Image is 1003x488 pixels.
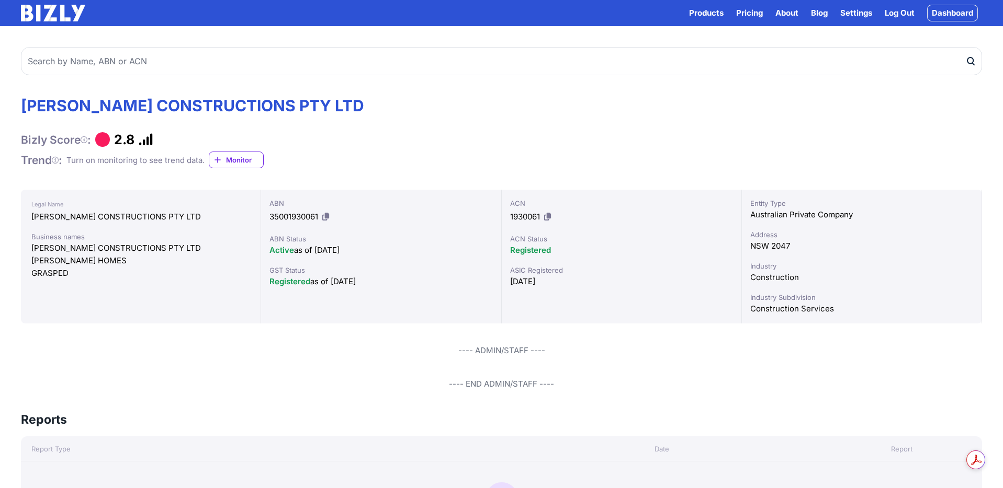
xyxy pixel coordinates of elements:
input: Search by Name, ABN or ACN [21,47,982,75]
h1: Bizly Score : [21,133,91,147]
div: ASIC Registered [510,265,733,275]
div: [DATE] [510,275,733,288]
span: 35001930061 [269,212,318,222]
div: Date [502,444,822,454]
div: ABN Status [269,234,492,244]
h3: Reports [21,411,67,428]
div: [PERSON_NAME] HOMES [31,254,250,267]
h1: 2.8 [114,132,134,147]
a: Log Out [885,7,915,19]
div: [PERSON_NAME] CONSTRUCTIONS PTY LTD [31,242,250,254]
button: Products [689,7,724,19]
div: Industry Subdivision [750,292,973,303]
div: Address [750,229,973,240]
a: About [775,7,798,19]
div: Turn on monitoring to see trend data. [66,154,205,167]
a: Pricing [736,7,763,19]
div: ACN [510,198,733,208]
div: Entity Type [750,198,973,208]
a: Monitor [209,152,264,168]
div: ACN Status [510,234,733,244]
span: 1930061 [510,212,540,222]
div: Legal Name [31,198,250,211]
div: GST Status [269,265,492,275]
span: Registered [269,276,310,286]
div: Construction [750,271,973,284]
div: Construction Services [750,303,973,315]
div: ---- END ADMIN/STAFF ---- [21,378,982,390]
a: Blog [811,7,828,19]
div: ---- ADMIN/STAFF ---- [21,344,982,357]
a: Settings [840,7,872,19]
div: Industry [750,261,973,271]
div: as of [DATE] [269,244,492,257]
span: Registered [510,245,551,255]
h1: [PERSON_NAME] CONSTRUCTIONS PTY LTD [21,96,364,115]
div: as of [DATE] [269,275,492,288]
span: Active [269,245,294,255]
div: Business names [31,231,250,242]
h1: Trend : [21,153,62,167]
div: Report Type [21,444,502,454]
a: Dashboard [927,5,978,21]
div: GRASPED [31,267,250,280]
div: [PERSON_NAME] CONSTRUCTIONS PTY LTD [31,211,250,223]
div: NSW 2047 [750,240,973,252]
div: Australian Private Company [750,208,973,221]
div: ABN [269,198,492,208]
span: Monitor [226,155,263,165]
div: Report [822,444,982,454]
